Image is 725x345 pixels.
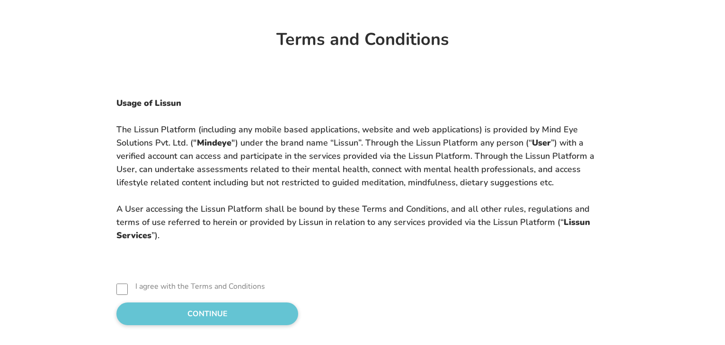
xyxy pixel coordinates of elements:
[116,97,181,109] strong: Usage of Lissun
[151,230,159,241] span: ”).
[276,28,449,51] strong: Terms and Conditions
[116,203,590,228] span: A User accessing the Lissun Platform shall be bound by these Terms and Conditions, and all other ...
[197,137,231,148] strong: Mindeye
[116,302,298,325] button: CONTINUE
[231,137,532,148] span: ") under the brand name “Lissun”. Through the Lissun Platform any person (“
[135,281,265,292] label: I agree with the Terms and Conditions
[116,124,578,148] span: The Lissun Platform (including any mobile based applications, website and web applications) is pr...
[532,137,551,148] strong: User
